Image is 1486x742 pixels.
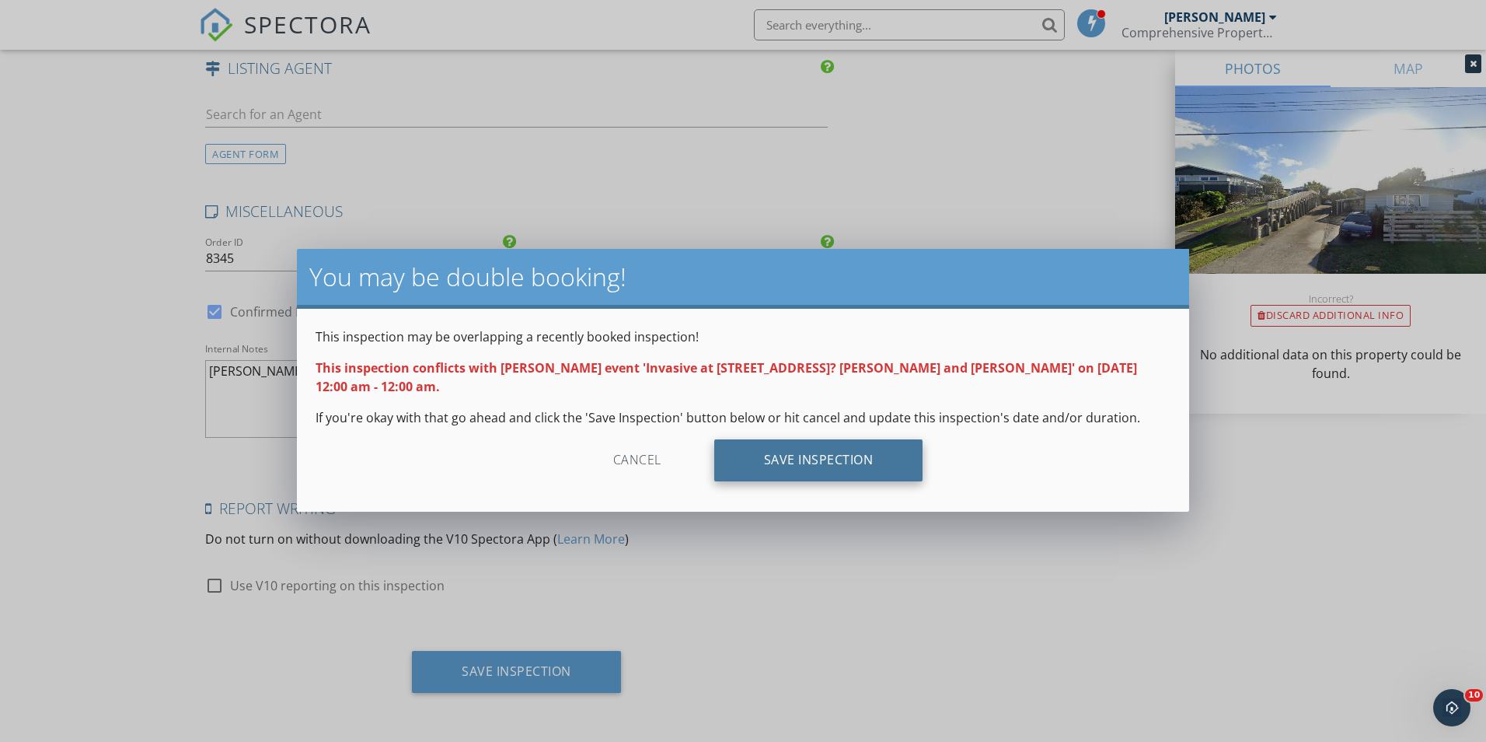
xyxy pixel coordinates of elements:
[316,359,1137,395] strong: This inspection conflicts with [PERSON_NAME] event 'Invasive at [STREET_ADDRESS]? [PERSON_NAME] a...
[563,439,711,481] div: Cancel
[1433,689,1470,726] iframe: Intercom live chat
[316,327,1170,346] p: This inspection may be overlapping a recently booked inspection!
[714,439,923,481] div: Save Inspection
[1465,689,1483,702] span: 10
[316,408,1170,427] p: If you're okay with that go ahead and click the 'Save Inspection' button below or hit cancel and ...
[309,261,1176,292] h2: You may be double booking!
